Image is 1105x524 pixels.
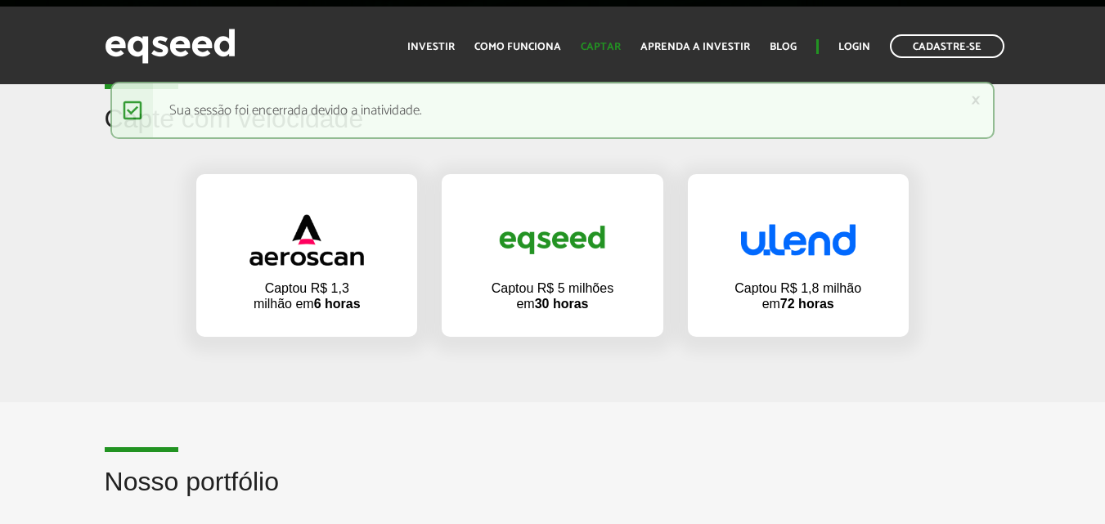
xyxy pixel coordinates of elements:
[971,92,981,109] a: ×
[491,280,613,311] p: Captou R$ 5 milhões em
[407,42,455,52] a: Investir
[105,105,1001,158] h2: Capte com velocidade
[105,25,236,68] img: EqSeed
[245,280,368,311] p: Captou R$ 1,3 milhão em
[110,82,995,139] div: Sua sessão foi encerrada devido a inatividade.
[890,34,1004,58] a: Cadastre-se
[780,297,834,311] strong: 72 horas
[474,42,561,52] a: Como funciona
[249,214,364,266] img: captar-velocidade-aeroscan.png
[495,213,609,267] img: captar-velocidade-eqseed.png
[314,297,361,311] strong: 6 horas
[741,224,856,256] img: captar-velocidade-ulend.png
[581,42,621,52] a: Captar
[640,42,750,52] a: Aprenda a investir
[770,42,797,52] a: Blog
[105,468,1001,521] h2: Nosso portfólio
[535,297,589,311] strong: 30 horas
[733,280,864,311] p: Captou R$ 1,8 milhão em
[838,42,870,52] a: Login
